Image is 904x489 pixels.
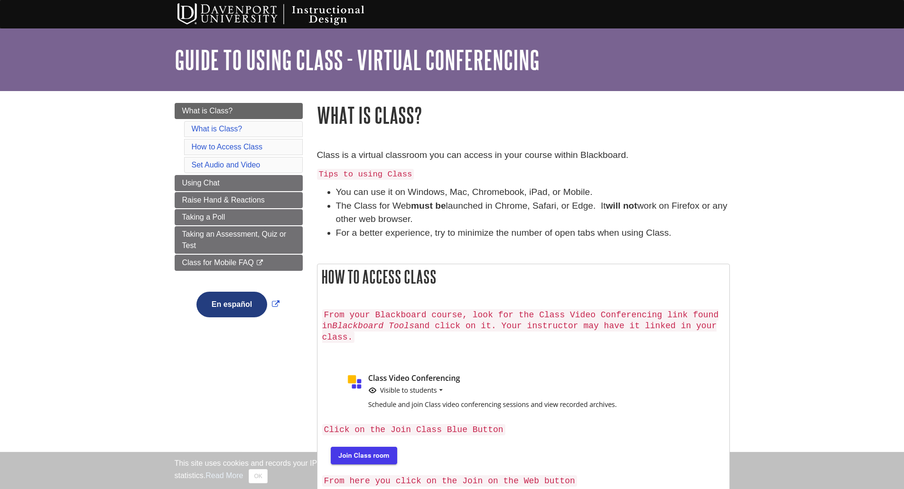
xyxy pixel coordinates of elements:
[322,440,404,470] img: blue button
[182,196,265,204] span: Raise Hand & Reactions
[336,199,730,227] li: The Class for Web launched in Chrome, Safari, or Edge. It work on Firefox or any other web browser.
[336,226,730,240] li: For a better experience, try to minimize the number of open tabs when using Class.
[411,201,446,211] strong: must be
[322,366,676,419] img: class
[317,103,730,127] h1: What is Class?
[182,258,254,267] span: Class for Mobile FAQ
[175,45,540,74] a: Guide to Using Class - Virtual Conferencing
[175,103,303,119] a: What is Class?
[182,230,287,249] span: Taking an Assessment, Quiz or Test
[249,469,267,483] button: Close
[317,169,414,180] code: Tips to using Class
[182,179,220,187] span: Using Chat
[175,209,303,225] a: Taking a Poll
[175,226,303,254] a: Taking an Assessment, Quiz or Test
[256,260,264,266] i: This link opens in a new window
[175,458,730,483] div: This site uses cookies and records your IP address for usage statistics. Additionally, we use Goo...
[194,300,282,308] a: Link opens in new window
[192,125,242,133] a: What is Class?
[332,321,414,331] em: Blackboard Tools
[606,201,637,211] strong: will not
[322,309,719,343] code: From your Blackboard course, look for the Class Video Conferencing link found in and click on it....
[175,103,303,333] div: Guide Page Menu
[317,148,730,162] p: Class is a virtual classroom you can access in your course within Blackboard.
[322,424,505,435] code: Click on the Join Class Blue Button
[192,161,261,169] a: Set Audio and Video
[205,471,243,480] a: Read More
[317,264,729,289] h2: How to Access Class
[175,192,303,208] a: Raise Hand & Reactions
[192,143,262,151] a: How to Access Class
[175,175,303,191] a: Using Chat
[182,107,233,115] span: What is Class?
[196,292,267,317] button: En español
[175,255,303,271] a: Class for Mobile FAQ
[336,185,730,199] li: You can use it on Windows, Mac, Chromebook, iPad, or Mobile.
[182,213,225,221] span: Taking a Poll
[170,2,398,26] img: Davenport University Instructional Design
[322,475,577,487] code: From here you click on the Join on the Web button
